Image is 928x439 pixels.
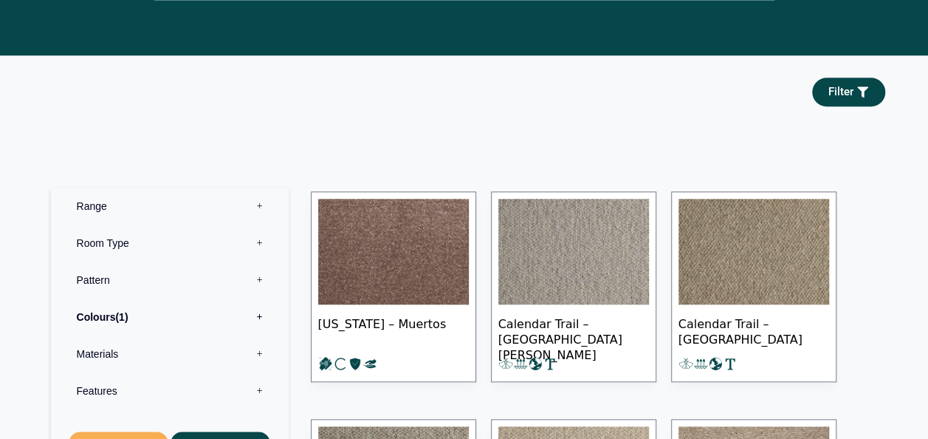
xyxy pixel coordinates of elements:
[62,336,278,372] label: Materials
[671,191,836,383] a: Calendar Trail – [GEOGRAPHIC_DATA]
[62,299,278,336] label: Colours
[828,86,853,98] span: Filter
[115,311,128,323] span: 1
[498,304,649,356] span: Calendar Trail – [GEOGRAPHIC_DATA][PERSON_NAME]
[62,372,278,409] label: Features
[62,188,278,225] label: Range
[318,304,469,356] span: [US_STATE] – Muertos
[62,262,278,299] label: Pattern
[678,304,829,356] span: Calendar Trail – [GEOGRAPHIC_DATA]
[812,78,885,106] a: Filter
[491,191,656,383] a: Calendar Trail – [GEOGRAPHIC_DATA][PERSON_NAME]
[311,191,476,383] a: [US_STATE] – Muertos
[62,225,278,262] label: Room Type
